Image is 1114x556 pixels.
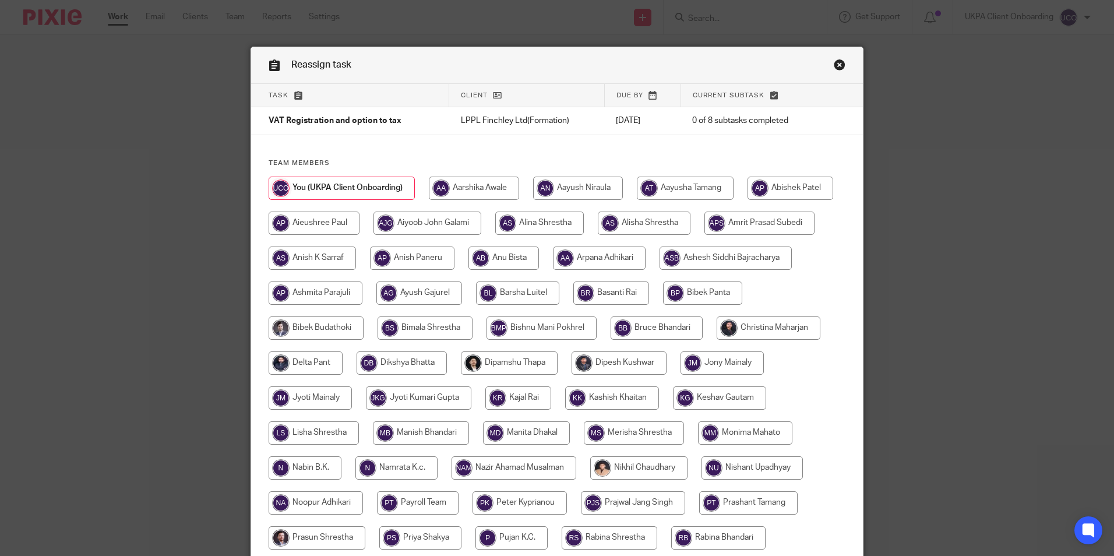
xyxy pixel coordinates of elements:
[269,117,401,125] span: VAT Registration and option to tax
[461,115,593,126] p: LPPL Finchley Ltd(Formation)
[681,107,822,135] td: 0 of 8 subtasks completed
[834,59,845,75] a: Close this dialog window
[616,92,643,98] span: Due by
[616,115,669,126] p: [DATE]
[461,92,488,98] span: Client
[693,92,764,98] span: Current subtask
[269,159,845,168] h4: Team members
[269,92,288,98] span: Task
[291,60,351,69] span: Reassign task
